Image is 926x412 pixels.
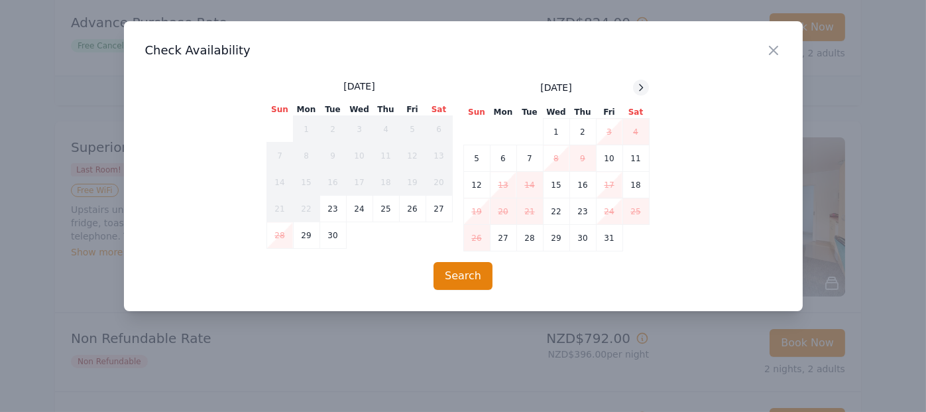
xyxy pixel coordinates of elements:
[293,222,319,249] td: 29
[569,119,596,145] td: 2
[399,103,426,116] th: Fri
[319,143,346,169] td: 9
[543,106,569,119] th: Wed
[463,225,490,251] td: 26
[426,143,452,169] td: 13
[346,143,373,169] td: 10
[543,119,569,145] td: 1
[373,103,399,116] th: Thu
[516,225,543,251] td: 28
[622,145,649,172] td: 11
[426,103,452,116] th: Sat
[622,198,649,225] td: 25
[569,225,596,251] td: 30
[596,119,622,145] td: 3
[426,169,452,196] td: 20
[596,106,622,119] th: Fri
[293,169,319,196] td: 15
[145,42,781,58] h3: Check Availability
[622,119,649,145] td: 4
[373,169,399,196] td: 18
[463,106,490,119] th: Sun
[596,225,622,251] td: 31
[463,145,490,172] td: 5
[543,172,569,198] td: 15
[569,145,596,172] td: 9
[266,196,293,222] td: 21
[490,106,516,119] th: Mon
[543,225,569,251] td: 29
[596,198,622,225] td: 24
[266,103,293,116] th: Sun
[399,116,426,143] td: 5
[343,80,375,93] span: [DATE]
[399,196,426,222] td: 26
[319,103,346,116] th: Tue
[293,143,319,169] td: 8
[540,81,571,94] span: [DATE]
[266,143,293,169] td: 7
[319,169,346,196] td: 16
[596,145,622,172] td: 10
[490,225,516,251] td: 27
[373,196,399,222] td: 25
[622,172,649,198] td: 18
[319,222,346,249] td: 30
[463,172,490,198] td: 12
[266,222,293,249] td: 28
[490,198,516,225] td: 20
[373,143,399,169] td: 11
[319,196,346,222] td: 23
[569,172,596,198] td: 16
[426,196,452,222] td: 27
[266,169,293,196] td: 14
[622,106,649,119] th: Sat
[434,262,492,290] button: Search
[516,172,543,198] td: 14
[516,106,543,119] th: Tue
[346,196,373,222] td: 24
[293,116,319,143] td: 1
[346,116,373,143] td: 3
[346,169,373,196] td: 17
[490,145,516,172] td: 6
[293,196,319,222] td: 22
[346,103,373,116] th: Wed
[596,172,622,198] td: 17
[516,198,543,225] td: 21
[373,116,399,143] td: 4
[399,169,426,196] td: 19
[463,198,490,225] td: 19
[399,143,426,169] td: 12
[490,172,516,198] td: 13
[319,116,346,143] td: 2
[569,198,596,225] td: 23
[426,116,452,143] td: 6
[516,145,543,172] td: 7
[293,103,319,116] th: Mon
[543,198,569,225] td: 22
[543,145,569,172] td: 8
[569,106,596,119] th: Thu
